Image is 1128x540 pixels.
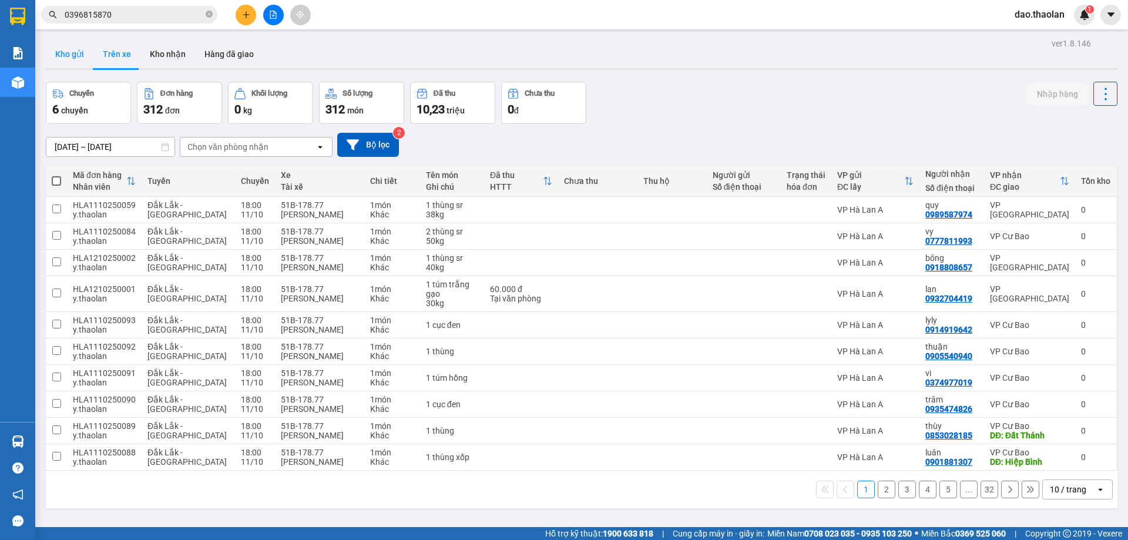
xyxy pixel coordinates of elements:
div: 1 thùng [426,426,478,435]
div: 1 món [370,284,414,294]
div: 0 [1081,347,1110,356]
div: 1 món [370,395,414,404]
span: Đắk Lắk - [GEOGRAPHIC_DATA] [147,448,227,467]
span: dao.thaolan [1005,7,1074,22]
div: VP Hà Lan A [837,320,914,330]
div: VP Hà Lan A [837,400,914,409]
div: Người nhận [925,169,978,179]
div: HLA1110250090 [73,395,136,404]
div: Chưa thu [564,176,632,186]
div: 0 [1081,205,1110,214]
div: Mã đơn hàng [73,170,126,180]
div: 1 món [370,421,414,431]
div: 18:00 [241,395,269,404]
div: VP nhận [990,170,1060,180]
div: VP Cư Bao [990,373,1069,383]
div: VP [GEOGRAPHIC_DATA] [990,253,1069,272]
span: triệu [446,106,465,115]
div: 2 thùng sr [426,227,478,236]
div: [PERSON_NAME] [281,236,358,246]
div: Đã thu [490,170,543,180]
div: VP Cư Bao [990,347,1069,356]
div: VP Hà Lan A [837,426,914,435]
div: 0 [1081,289,1110,298]
div: 1 thùng [426,347,478,356]
span: Miền Bắc [921,527,1006,540]
div: 11/10 [241,351,269,361]
div: HLA1110250092 [73,342,136,351]
div: Đã thu [434,89,455,98]
div: Số điện thoại [925,183,978,193]
div: 11/10 [241,236,269,246]
div: [PERSON_NAME] [281,325,358,334]
div: y.thaolan [73,325,136,334]
span: Đắk Lắk - [GEOGRAPHIC_DATA] [147,253,227,272]
div: 10 / trang [1050,484,1086,495]
div: thùy [925,421,978,431]
th: Toggle SortBy [484,166,558,197]
div: 11/10 [241,404,269,414]
div: quy [925,200,978,210]
th: Toggle SortBy [831,166,919,197]
div: hóa đơn [787,182,825,192]
button: Bộ lọc [337,133,399,157]
div: y.thaolan [73,294,136,303]
div: 11/10 [241,378,269,387]
div: lan [925,284,978,294]
div: 0 [1081,320,1110,330]
div: Khác [370,351,414,361]
div: [PERSON_NAME] [281,404,358,414]
span: copyright [1063,529,1071,538]
span: Đắk Lắk - [GEOGRAPHIC_DATA] [147,200,227,219]
div: 0 [1081,400,1110,409]
span: Đắk Lắk - [GEOGRAPHIC_DATA] [147,395,227,414]
div: luân [925,448,978,457]
div: [PERSON_NAME] [281,351,358,361]
button: Đã thu10,23 triệu [410,82,495,124]
button: Hàng đã giao [195,40,263,68]
button: aim [290,5,311,25]
button: ... [960,481,978,498]
button: caret-down [1100,5,1121,25]
div: Khác [370,236,414,246]
div: 11/10 [241,210,269,219]
div: 11/10 [241,263,269,272]
span: file-add [269,11,277,19]
div: ĐC lấy [837,182,904,192]
div: DĐ: Hiệp Bình [990,457,1069,467]
div: 1 cục đen [426,400,478,409]
div: Chi tiết [370,176,414,186]
div: 1 món [370,448,414,457]
div: 51B-178.77 [281,200,358,210]
div: y.thaolan [73,236,136,246]
div: 11/10 [241,457,269,467]
div: Tài xế [281,182,358,192]
th: Toggle SortBy [984,166,1075,197]
div: 18:00 [241,342,269,351]
div: HTTT [490,182,543,192]
div: bông [925,253,978,263]
div: 51B-178.77 [281,342,358,351]
button: Chưa thu0đ [501,82,586,124]
div: 40kg [426,263,478,272]
div: Tên món [426,170,478,180]
button: 32 [981,481,998,498]
div: 0374977019 [925,378,972,387]
div: VP Hà Lan A [837,232,914,241]
div: ver 1.8.146 [1052,37,1091,50]
div: 1 món [370,368,414,378]
span: Đắk Lắk - [GEOGRAPHIC_DATA] [147,316,227,334]
div: 51B-178.77 [281,448,358,457]
div: [PERSON_NAME] [281,210,358,219]
div: y.thaolan [73,263,136,272]
div: Khác [370,457,414,467]
span: 312 [143,102,163,116]
li: In ngày: 11:05 12/10 [6,87,136,103]
strong: 0369 525 060 [955,529,1006,538]
div: 0777811993 [925,236,972,246]
div: vi [925,368,978,378]
th: Toggle SortBy [67,166,142,197]
div: 51B-178.77 [281,284,358,294]
div: Số lượng [343,89,372,98]
img: solution-icon [12,47,24,59]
